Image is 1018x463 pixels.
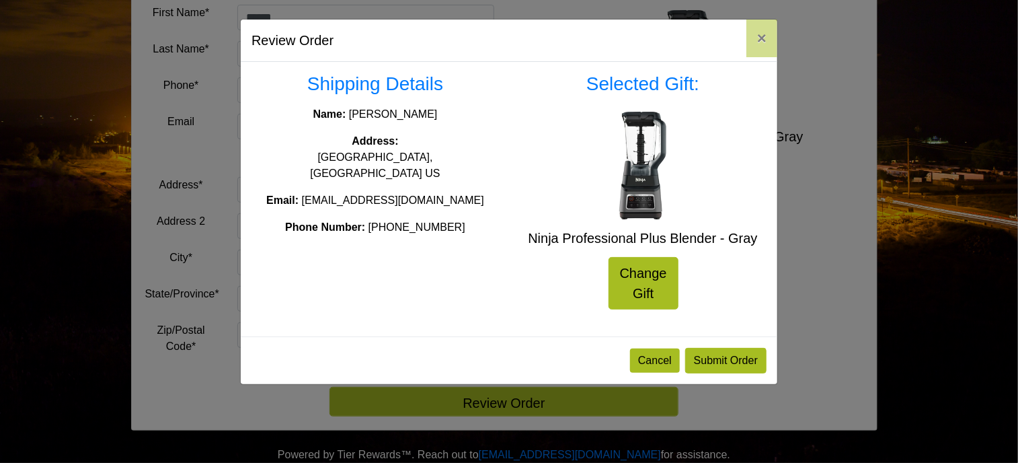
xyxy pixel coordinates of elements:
[251,30,334,50] h5: Review Order
[519,230,767,246] h5: Ninja Professional Plus Blender - Gray
[519,73,767,96] h3: Selected Gift:
[368,221,465,233] span: [PHONE_NUMBER]
[352,135,398,147] strong: Address:
[630,349,680,373] button: Cancel
[757,29,767,47] span: ×
[310,151,440,179] span: [GEOGRAPHIC_DATA], [GEOGRAPHIC_DATA] US
[302,194,484,206] span: [EMAIL_ADDRESS][DOMAIN_NAME]
[685,348,767,373] button: Submit Order
[313,108,346,120] strong: Name:
[266,194,299,206] strong: Email:
[589,112,697,219] img: Ninja Professional Plus Blender - Gray
[746,20,777,57] button: Close
[349,108,438,120] span: [PERSON_NAME]
[609,257,678,310] a: Change Gift
[285,221,365,233] strong: Phone Number:
[251,73,499,96] h3: Shipping Details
